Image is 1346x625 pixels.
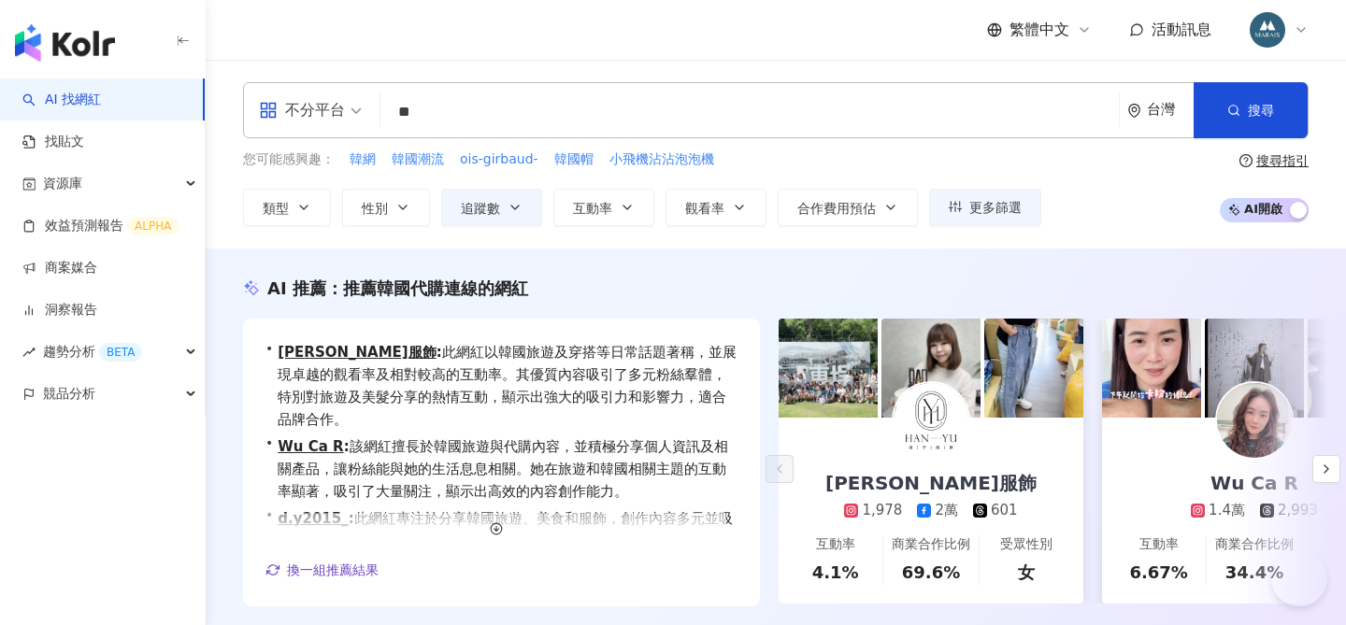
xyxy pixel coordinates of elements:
span: 類型 [263,201,289,216]
div: 台灣 [1147,102,1194,118]
button: 韓國潮流 [391,149,445,170]
div: 受眾性別 [1000,535,1052,554]
span: 活動訊息 [1152,21,1211,38]
span: 合作費用預估 [797,201,876,216]
img: post-image [1205,319,1304,418]
button: 小飛機沾沾泡泡機 [609,149,715,170]
a: searchAI 找網紅 [22,91,101,109]
span: 追蹤數 [461,201,500,216]
span: 觀看率 [685,201,724,216]
span: 資源庫 [43,163,82,205]
button: 更多篩選 [929,189,1041,226]
div: • [265,507,737,575]
img: post-image [984,319,1083,418]
span: : [344,438,350,455]
img: post-image [779,319,878,418]
span: 此網紅專注於分享韓國旅遊、美食和服飾，創作內容多元並吸引人。特別是旅遊類別的貼文互動及觀看率高，展現出其在旅遊領域的影響力，適合品牌進行合作宣傳。 [278,507,737,575]
iframe: Help Scout Beacon - Open [1271,550,1327,606]
span: question-circle [1239,154,1253,167]
img: KOL Avatar [894,383,968,458]
a: Wu Ca R [278,438,343,455]
img: post-image [881,319,981,418]
button: 韓網 [349,149,377,170]
span: environment [1127,104,1141,118]
div: 1.4萬 [1209,501,1245,520]
span: 該網紅擅長於韓國旅遊與代購內容，並積極分享個人資訊及相關產品，讓粉絲能與她的生活息息相關。她在旅遊和韓國相關主題的互動率顯著，吸引了大量關注，顯示出高效的內容創作能力。 [278,435,737,503]
div: [PERSON_NAME]服飾 [807,470,1055,496]
button: 韓國帽 [553,149,594,170]
span: 搜尋 [1248,103,1274,118]
img: post-image [1102,319,1201,418]
span: : [349,510,354,527]
span: 互動率 [573,201,612,216]
span: 更多篩選 [969,200,1022,215]
div: 6.67% [1129,561,1187,584]
button: 觀看率 [666,189,766,226]
div: 不分平台 [259,95,345,125]
span: 競品分析 [43,373,95,415]
span: rise [22,346,36,359]
div: BETA [99,343,142,362]
button: 互動率 [553,189,654,226]
button: 換一組推薦結果 [265,556,379,584]
div: 2萬 [935,501,958,520]
img: 358735463_652854033541749_1509380869568117342_n.jpg [1250,12,1285,48]
span: 您可能感興趣： [243,150,335,169]
span: ois-girbaud- [460,150,538,169]
span: 換一組推薦結果 [287,562,379,577]
div: 601 [991,501,1018,520]
button: 追蹤數 [441,189,542,226]
button: 類型 [243,189,331,226]
div: 搜尋指引 [1256,153,1309,168]
button: ois-girbaud- [459,149,539,170]
a: [PERSON_NAME]服飾 [278,344,436,361]
button: 合作費用預估 [778,189,918,226]
span: 韓國帽 [554,150,594,169]
button: 搜尋 [1194,82,1308,138]
span: 趨勢分析 [43,331,142,373]
a: d.y2015_ [278,510,348,527]
span: : [437,344,442,361]
a: [PERSON_NAME]服飾1,9782萬601互動率4.1%商業合作比例69.6%受眾性別女 [779,418,1083,604]
div: • [265,341,737,431]
div: 商業合作比例 [1215,535,1294,554]
span: appstore [259,101,278,120]
div: 34.4% [1225,561,1283,584]
div: 4.1% [812,561,859,584]
div: 商業合作比例 [892,535,970,554]
div: 1,978 [862,501,902,520]
a: 效益預測報告ALPHA [22,217,179,235]
div: AI 推薦 ： [267,277,528,300]
img: KOL Avatar [1217,383,1292,458]
span: 韓國潮流 [392,150,444,169]
span: 此網紅以韓國旅遊及穿搭等日常話題著稱，並展現卓越的觀看率及相對較高的互動率。其優質內容吸引了多元粉絲羣體，特別對旅遊及美髮分享的熱情互動，顯示出強大的吸引力和影響力，適合品牌合作。 [278,341,737,431]
span: 繁體中文 [1009,20,1069,40]
span: 韓網 [350,150,376,169]
div: • [265,435,737,503]
div: Wu Ca R [1192,470,1317,496]
div: 互動率 [816,535,855,554]
a: 商案媒合 [22,259,97,277]
div: 女 [1018,561,1035,584]
div: 互動率 [1139,535,1179,554]
div: 69.6% [902,561,960,584]
a: 洞察報告 [22,301,97,320]
div: 2,993 [1278,501,1318,520]
button: 性別 [342,189,430,226]
a: 找貼文 [22,133,84,151]
img: logo [15,24,115,62]
span: 推薦韓國代購連線的網紅 [343,278,528,298]
span: 性別 [362,201,388,216]
span: 小飛機沾沾泡泡機 [609,150,714,169]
